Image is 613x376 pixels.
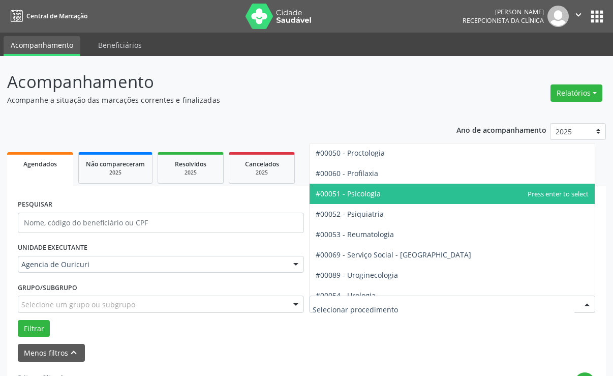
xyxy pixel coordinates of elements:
label: PESQUISAR [18,197,52,213]
div: 2025 [86,169,145,177]
input: Selecionar procedimento [313,299,574,320]
div: [PERSON_NAME] [463,8,544,16]
p: Acompanhe a situação das marcações correntes e finalizadas [7,95,426,105]
span: #00054 - Urologia [316,291,376,300]
span: Central de Marcação [26,12,87,20]
a: Central de Marcação [7,8,87,24]
span: Selecione um grupo ou subgrupo [21,299,135,310]
p: Acompanhamento [7,69,426,95]
span: #00069 - Serviço Social - [GEOGRAPHIC_DATA] [316,250,471,259]
label: UNIDADE EXECUTANTE [18,240,87,256]
div: 2025 [236,169,287,177]
span: Recepcionista da clínica [463,16,544,25]
div: 2025 [165,169,216,177]
span: #00051 - Psicologia [316,189,381,198]
span: #00053 - Reumatologia [316,229,394,239]
i:  [573,9,584,20]
a: Acompanhamento [4,36,80,56]
span: Agendados [23,160,57,168]
span: #00052 - Psiquiatria [316,209,384,219]
span: Cancelados [245,160,279,168]
input: Nome, código do beneficiário ou CPF [18,213,304,233]
span: #00050 - Proctologia [316,148,385,158]
span: Agencia de Ouricuri [21,259,283,270]
span: Não compareceram [86,160,145,168]
button: Filtrar [18,320,50,337]
a: Beneficiários [91,36,149,54]
span: #00089 - Uroginecologia [316,270,398,280]
button: Relatórios [550,84,602,102]
i: keyboard_arrow_up [68,347,79,358]
label: Grupo/Subgrupo [18,280,77,296]
button: Menos filtroskeyboard_arrow_up [18,344,85,362]
span: #00060 - Profilaxia [316,168,378,178]
p: Ano de acompanhamento [456,123,546,136]
img: img [547,6,569,27]
span: Resolvidos [175,160,206,168]
button:  [569,6,588,27]
button: apps [588,8,606,25]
